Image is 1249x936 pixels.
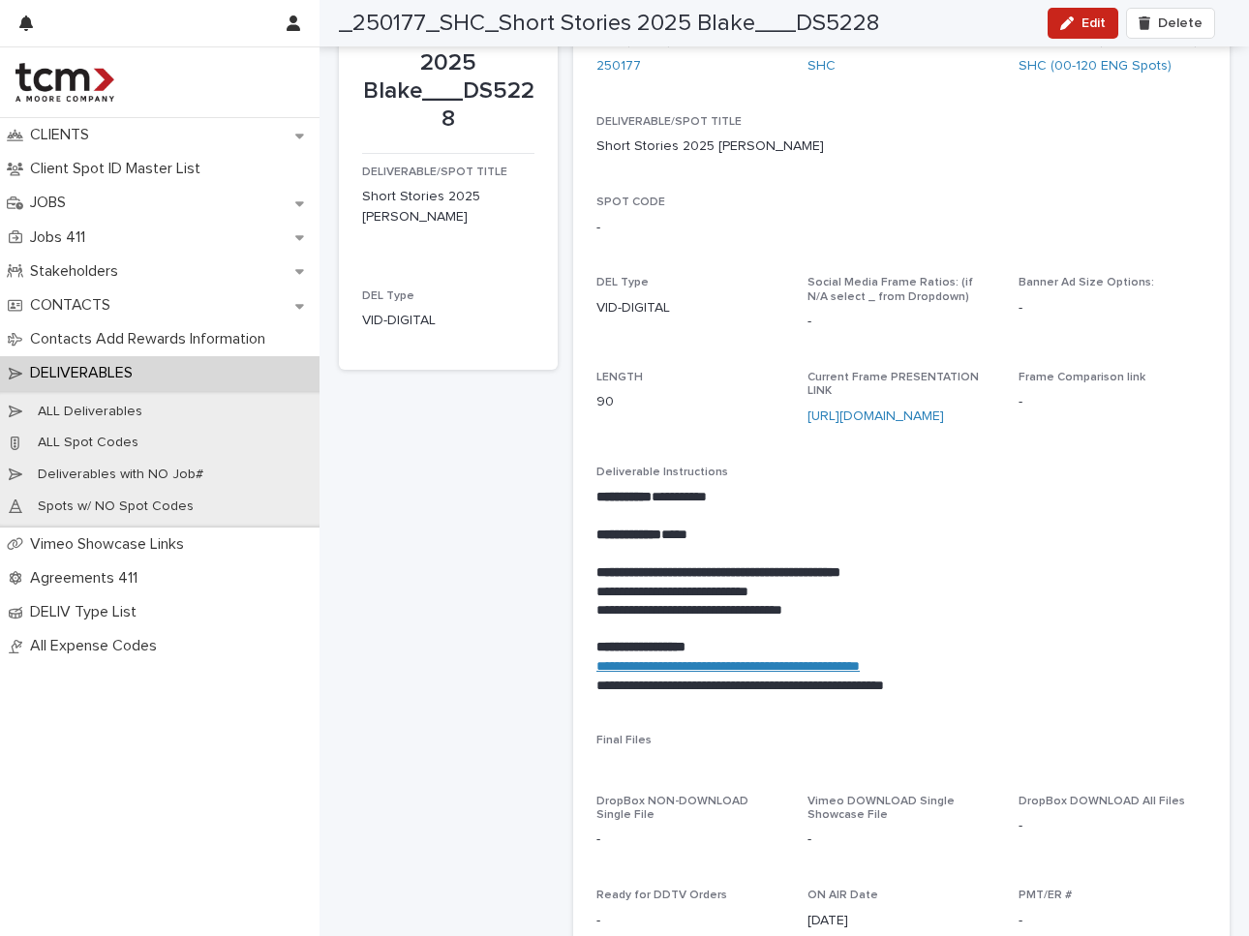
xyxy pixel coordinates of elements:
p: - [596,830,784,850]
span: Frame Comparison link [1019,372,1145,383]
button: Edit [1048,8,1118,39]
p: - [596,911,784,931]
p: ALL Spot Codes [22,435,154,451]
a: SHC (00-120 ENG Spots) [1019,56,1172,76]
p: JOBS [22,194,81,212]
span: Ready for DDTV Orders [596,890,727,901]
span: DELIVERABLE/SPOT TITLE [596,116,742,128]
span: Banner Ad Size Options: [1019,277,1154,288]
button: Delete [1126,8,1215,39]
h2: _250177_SHC_Short Stories 2025 Blake___DS5228 [339,10,879,38]
span: Social Media Frame Ratios: (if N/A select _ from Dropdown) [807,277,973,302]
p: DELIV Type List [22,603,152,621]
p: - [596,218,600,238]
p: Client Spot ID Master List [22,160,216,178]
p: - [807,312,995,332]
p: CONTACTS [22,296,126,315]
a: SHC [807,56,836,76]
p: DELIVERABLES [22,364,148,382]
span: Job# (Select) [596,36,671,47]
p: Short Stories 2025 [PERSON_NAME] [596,136,824,157]
p: CLIENTS [22,126,105,144]
p: Jobs 411 [22,228,101,247]
p: - [1019,816,1206,836]
a: 250177 [596,56,641,76]
p: Vimeo Showcase Links [22,535,199,554]
p: Agreements 411 [22,569,153,588]
p: - [1019,911,1206,931]
p: 90 [596,392,784,412]
p: Short Stories 2025 [PERSON_NAME] [362,187,534,227]
p: - [1019,392,1206,412]
p: VID-DIGITAL [362,311,534,331]
span: LENGTH [596,372,643,383]
span: Delete [1158,16,1203,30]
p: All Expense Codes [22,637,172,655]
p: Deliverables with NO Job# [22,467,219,483]
span: Deliverable Instructions [596,467,728,478]
p: VID-DIGITAL [596,298,784,318]
a: [URL][DOMAIN_NAME] [807,409,944,423]
span: SPOT CODE [596,196,665,208]
p: ALL Deliverables [22,404,158,420]
p: Contacts Add Rewards Information [22,330,281,348]
span: Client Code Select [807,36,913,47]
span: DELIVERABLE/SPOT TITLE [362,166,507,178]
p: - [1019,298,1206,318]
p: Stakeholders [22,262,134,281]
span: DropBox NON-DOWNLOAD Single File [596,796,748,821]
span: DEL Type [362,290,414,302]
p: [DATE] [807,911,995,931]
span: Vimeo DOWNLOAD Single Showcase File [807,796,955,821]
span: PMT/ER # [1019,890,1072,901]
span: Edit [1081,16,1106,30]
img: 4hMmSqQkux38exxPVZHQ [15,63,114,102]
span: DEL Type [596,277,649,288]
span: Client Spot ID (from Master List) [1019,36,1198,47]
span: Current Frame PRESENTATION LINK [807,372,979,397]
p: Spots w/ NO Spot Codes [22,498,209,515]
p: - [807,830,995,850]
span: DropBox DOWNLOAD All Files [1019,796,1185,807]
span: ON AIR Date [807,890,878,901]
span: Final Files [596,735,652,746]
